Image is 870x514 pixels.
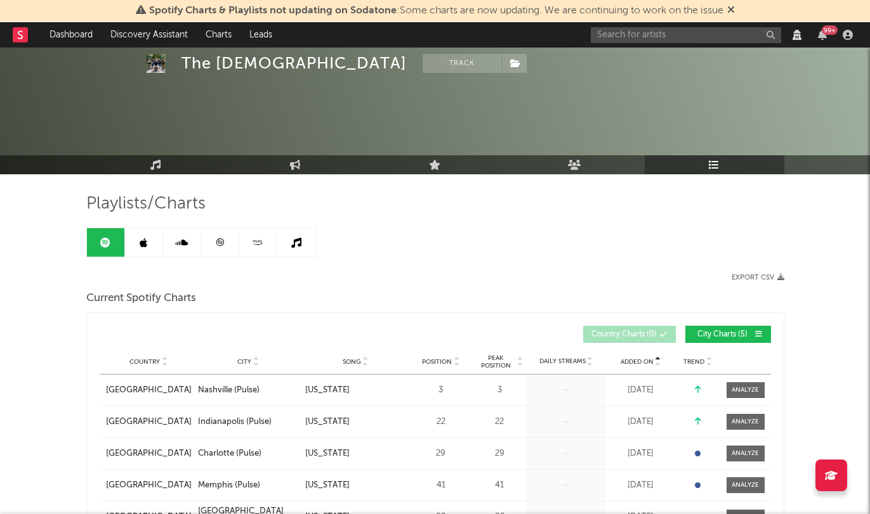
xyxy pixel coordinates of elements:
div: 41 [412,479,470,492]
button: Export CSV [732,274,784,281]
span: Peak Position [476,354,516,369]
button: Track [423,54,502,73]
a: Nashville (Pulse) [198,384,299,397]
div: 22 [412,416,470,428]
a: [US_STATE] [305,479,406,492]
a: Charts [197,22,241,48]
div: 3 [476,384,524,397]
div: [DATE] [609,479,673,492]
div: 41 [476,479,524,492]
div: [DATE] [609,447,673,460]
div: 29 [412,447,470,460]
a: Leads [241,22,281,48]
div: 22 [476,416,524,428]
a: [GEOGRAPHIC_DATA] [106,416,192,428]
a: Discovery Assistant [102,22,197,48]
div: [US_STATE] [305,447,350,460]
div: 29 [476,447,524,460]
div: [US_STATE] [305,479,350,492]
span: City Charts ( 5 ) [694,331,752,338]
a: [US_STATE] [305,416,406,428]
a: [GEOGRAPHIC_DATA] [106,479,192,492]
div: Indianapolis (Pulse) [198,416,272,428]
a: [GEOGRAPHIC_DATA] [106,384,192,397]
div: 99 + [822,25,838,35]
input: Search for artists [591,27,781,43]
button: City Charts(5) [685,326,771,343]
span: Country Charts ( 0 ) [591,331,657,338]
span: Trend [683,358,704,366]
span: Playlists/Charts [86,196,206,212]
div: The [DEMOGRAPHIC_DATA] [181,54,407,73]
a: [US_STATE] [305,384,406,397]
div: 3 [412,384,470,397]
div: Charlotte (Pulse) [198,447,261,460]
button: Country Charts(0) [583,326,676,343]
a: [US_STATE] [305,447,406,460]
a: Charlotte (Pulse) [198,447,299,460]
div: Memphis (Pulse) [198,479,260,492]
div: [DATE] [609,416,673,428]
span: Country [129,358,160,366]
span: Daily Streams [539,357,586,366]
span: Position [422,358,452,366]
span: Spotify Charts & Playlists not updating on Sodatone [149,6,397,16]
span: Current Spotify Charts [86,291,196,306]
span: : Some charts are now updating. We are continuing to work on the issue [149,6,723,16]
div: Nashville (Pulse) [198,384,260,397]
button: 99+ [818,30,827,40]
a: Memphis (Pulse) [198,479,299,492]
div: [DATE] [609,384,673,397]
div: [US_STATE] [305,416,350,428]
span: Added On [621,358,654,366]
span: Song [343,358,361,366]
div: [US_STATE] [305,384,350,397]
a: Dashboard [41,22,102,48]
a: Indianapolis (Pulse) [198,416,299,428]
span: Dismiss [727,6,735,16]
a: [GEOGRAPHIC_DATA] [106,447,192,460]
span: City [237,358,251,366]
